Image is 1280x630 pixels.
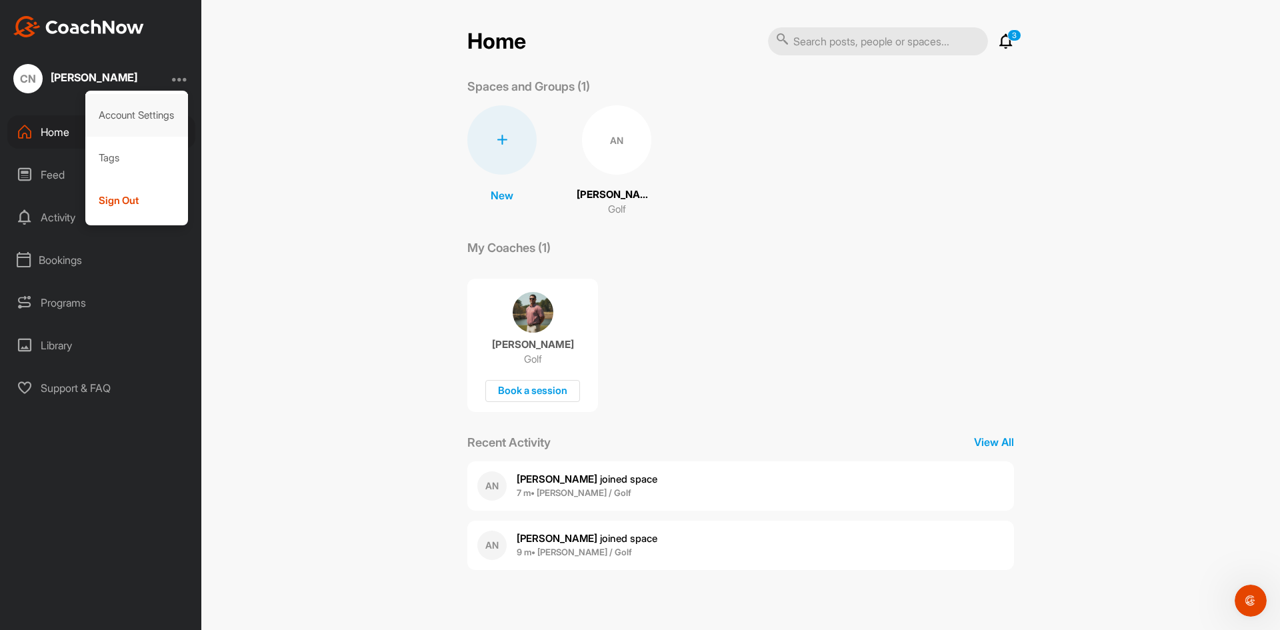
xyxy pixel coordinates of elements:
div: AN [582,105,651,175]
div: Programs [7,286,195,319]
div: Home [7,115,195,149]
div: AN [477,531,507,560]
div: Tags [85,137,189,179]
b: [PERSON_NAME] [517,473,597,485]
div: CN [13,64,43,93]
div: Activity [7,201,195,234]
div: AN [477,471,507,501]
p: Recent Activity [467,433,551,451]
b: 7 m • [PERSON_NAME] / Golf [517,487,631,498]
span: joined space [517,532,657,545]
div: Feed [7,158,195,191]
div: Sign Out [85,179,189,222]
div: Account Settings [85,94,189,137]
img: CoachNow [13,16,144,37]
span: joined space [517,473,657,485]
p: Golf [608,202,626,217]
div: Library [7,329,195,362]
p: [PERSON_NAME] [492,338,574,351]
p: [PERSON_NAME] [577,187,657,203]
p: View All [974,434,1014,450]
div: [PERSON_NAME] [51,72,137,83]
p: Spaces and Groups (1) [467,77,590,95]
div: Book a session [485,380,580,402]
p: My Coaches (1) [467,239,551,257]
b: 9 m • [PERSON_NAME] / Golf [517,547,632,557]
input: Search posts, people or spaces... [768,27,988,55]
a: AN[PERSON_NAME]Golf [577,105,657,217]
b: [PERSON_NAME] [517,532,597,545]
p: Golf [524,353,542,366]
h2: Home [467,29,526,55]
img: coach avatar [513,292,553,333]
iframe: Intercom live chat [1235,585,1267,617]
p: 3 [1007,29,1021,41]
p: New [491,187,513,203]
div: Support & FAQ [7,371,195,405]
div: Bookings [7,243,195,277]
